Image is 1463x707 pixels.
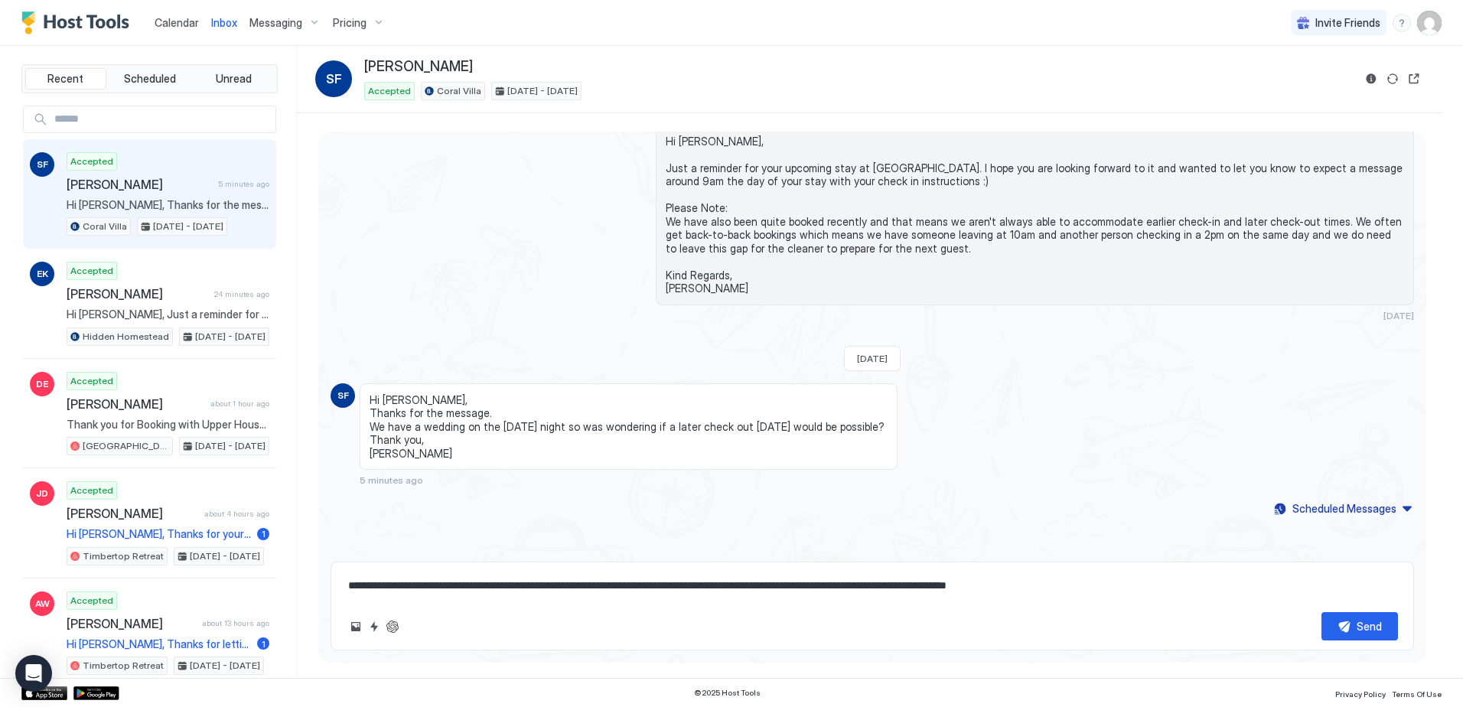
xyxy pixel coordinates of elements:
a: Host Tools Logo [21,11,136,34]
a: Calendar [155,15,199,31]
span: [PERSON_NAME] [67,396,204,412]
span: Accepted [70,374,113,388]
div: User profile [1417,11,1442,35]
span: SF [337,389,349,402]
span: Calendar [155,16,199,29]
span: [PERSON_NAME] [67,286,208,301]
span: SF [37,158,48,171]
span: Timbertop Retreat [83,659,164,673]
span: Hidden Homestead [83,330,169,344]
span: 1 [262,528,266,539]
span: [DATE] - [DATE] [153,220,223,233]
span: Inbox [211,16,237,29]
div: menu [1393,14,1411,32]
span: © 2025 Host Tools [694,688,761,698]
button: Sync reservation [1383,70,1402,88]
span: [PERSON_NAME] [364,58,473,76]
span: 5 minutes ago [360,474,423,486]
span: SF [326,70,342,88]
span: Invite Friends [1315,16,1380,30]
span: Accepted [70,155,113,168]
a: Privacy Policy [1335,685,1386,701]
span: 1 [262,638,266,650]
span: [DATE] - [DATE] [195,439,266,453]
span: 24 minutes ago [214,289,269,299]
span: Hi [PERSON_NAME], Just a reminder for your upcoming stay at [GEOGRAPHIC_DATA]. I hope you are loo... [666,135,1404,295]
span: Accepted [368,84,411,98]
span: Coral Villa [83,220,127,233]
span: Hi [PERSON_NAME], Just a reminder for your upcoming stay at [GEOGRAPHIC_DATA]! I hope you are loo... [67,308,269,321]
div: tab-group [21,64,278,93]
a: Terms Of Use [1392,685,1442,701]
span: Unread [216,72,252,86]
span: about 4 hours ago [204,509,269,519]
span: Pricing [333,16,367,30]
span: [DATE] [857,353,888,364]
span: 5 minutes ago [218,179,269,189]
span: Timbertop Retreat [83,549,164,563]
button: Scheduled Messages [1272,498,1414,519]
input: Input Field [48,106,275,132]
span: Messaging [249,16,302,30]
button: Unread [193,68,274,90]
span: Terms Of Use [1392,689,1442,699]
button: ChatGPT Auto Reply [383,617,402,636]
span: about 1 hour ago [210,399,269,409]
a: Google Play Store [73,686,119,700]
span: Accepted [70,484,113,497]
span: [PERSON_NAME] [67,177,212,192]
span: about 13 hours ago [202,618,269,628]
button: Quick reply [365,617,383,636]
span: Hi [PERSON_NAME], Thanks for the message. We have a wedding on the [DATE] night so was wondering ... [370,393,888,461]
span: Scheduled [124,72,176,86]
button: Scheduled [109,68,191,90]
span: Coral Villa [437,84,481,98]
a: App Store [21,686,67,700]
div: Scheduled Messages [1292,500,1396,516]
span: [DATE] - [DATE] [190,659,260,673]
span: [DATE] - [DATE] [190,549,260,563]
span: EK [37,267,48,281]
span: [PERSON_NAME] [67,506,198,521]
span: [DATE] - [DATE] [195,330,266,344]
button: Open reservation [1405,70,1423,88]
span: Privacy Policy [1335,689,1386,699]
button: Upload image [347,617,365,636]
span: Hi [PERSON_NAME], Thanks for letting us book your home. We are looking forward to our stay. Pleas... [67,637,251,651]
button: Reservation information [1362,70,1380,88]
span: DE [36,377,48,391]
span: [DATE] - [DATE] [507,84,578,98]
div: Open Intercom Messenger [15,655,52,692]
span: [GEOGRAPHIC_DATA] [83,439,169,453]
a: Inbox [211,15,237,31]
button: Send [1321,612,1398,640]
button: Recent [25,68,106,90]
span: Accepted [70,594,113,608]
span: AW [35,597,50,611]
span: Recent [47,72,83,86]
span: [PERSON_NAME] [67,616,196,631]
span: Hi [PERSON_NAME], Thanks for your message. We would like to extend our stay to begin a day earlie... [67,527,251,541]
span: Hi [PERSON_NAME], Thanks for the message. We have a wedding on the [DATE] night so was wondering ... [67,198,269,212]
span: Thank you for Booking with Upper House! We hope you are looking forward to your stay. Check in an... [67,418,269,432]
span: Accepted [70,264,113,278]
div: Send [1357,618,1382,634]
span: [DATE] [1383,310,1414,321]
span: JD [36,487,48,500]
